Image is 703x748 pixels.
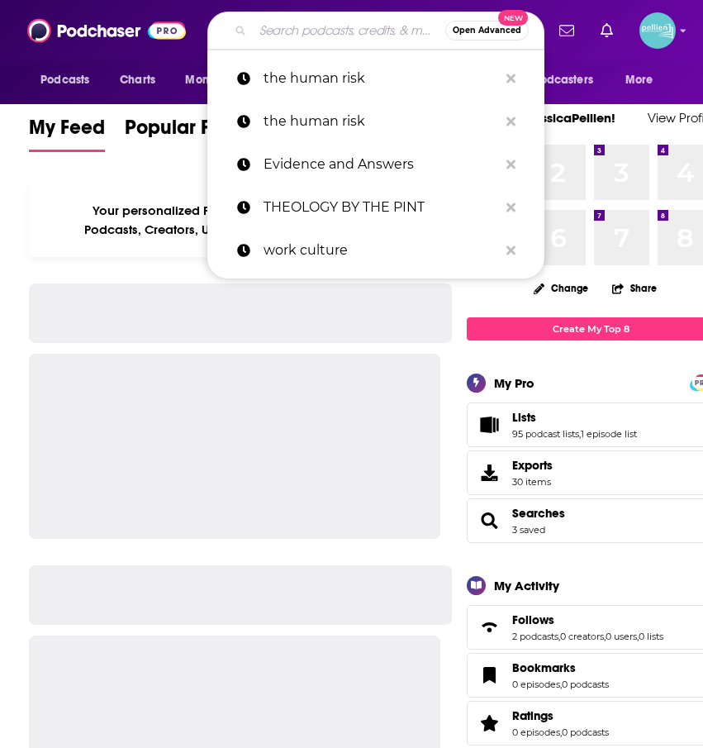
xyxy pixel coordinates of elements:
span: For Podcasters [514,69,593,92]
a: Evidence and Answers [207,143,544,186]
span: Logged in as JessicaPellien [639,12,676,49]
button: Show profile menu [639,12,676,49]
a: work culture [207,229,544,272]
div: Search podcasts, credits, & more... [207,12,544,50]
span: Exports [512,458,553,473]
a: 1 episode list [581,428,637,440]
button: Change [524,278,598,298]
a: Follows [512,612,663,627]
img: Podchaser - Follow, Share and Rate Podcasts [27,15,186,46]
a: My Feed [29,115,105,152]
span: Exports [473,461,506,484]
a: Follows [473,616,506,639]
a: Ratings [512,708,609,723]
input: Search podcasts, credits, & more... [253,17,445,44]
span: , [560,679,562,690]
a: 3 saved [512,524,545,536]
span: Bookmarks [512,660,576,675]
a: Show notifications dropdown [553,17,581,45]
button: open menu [503,64,617,96]
a: 0 podcasts [562,679,609,690]
span: 30 items [512,476,553,488]
button: Open AdvancedNew [445,21,529,40]
span: Ratings [512,708,553,723]
a: Bookmarks [512,660,609,675]
span: Follows [512,612,554,627]
a: Lists [473,413,506,436]
a: 0 users [606,631,637,642]
button: Share [611,272,658,304]
a: 0 lists [639,631,663,642]
span: , [579,428,581,440]
a: Show notifications dropdown [594,17,620,45]
a: Bookmarks [473,664,506,687]
a: 95 podcast lists [512,428,579,440]
span: More [625,69,653,92]
span: Lists [512,410,536,425]
a: the human risk [207,57,544,100]
span: , [560,727,562,738]
p: Evidence and Answers [264,143,498,186]
span: New [498,10,528,26]
a: Popular Feed [125,115,245,152]
span: Popular Feed [125,115,245,150]
span: , [558,631,560,642]
a: 0 podcasts [562,727,609,738]
p: the human risk [264,100,498,143]
button: open menu [614,64,674,96]
div: Your personalized Feed is curated based on the Podcasts, Creators, Users, and Lists that you Follow. [29,182,440,257]
span: Open Advanced [453,26,521,35]
p: the human risk [264,57,498,100]
span: Monitoring [185,69,244,92]
a: the human risk [207,100,544,143]
p: THEOLOGY BY THE PINT [264,186,498,229]
span: Charts [120,69,155,92]
a: Charts [109,64,165,96]
button: open menu [173,64,265,96]
a: THEOLOGY BY THE PINT [207,186,544,229]
div: My Pro [494,375,534,391]
a: Ratings [473,712,506,735]
span: , [637,631,639,642]
span: Podcasts [40,69,89,92]
span: My Feed [29,115,105,150]
a: Searches [512,506,565,521]
img: User Profile [639,12,676,49]
a: 0 creators [560,631,604,642]
button: open menu [29,64,111,96]
a: 2 podcasts [512,631,558,642]
a: Lists [512,410,637,425]
div: My Activity [494,578,559,593]
a: Searches [473,509,506,532]
a: 0 episodes [512,727,560,738]
p: work culture [264,229,498,272]
span: , [604,631,606,642]
a: 0 episodes [512,679,560,690]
